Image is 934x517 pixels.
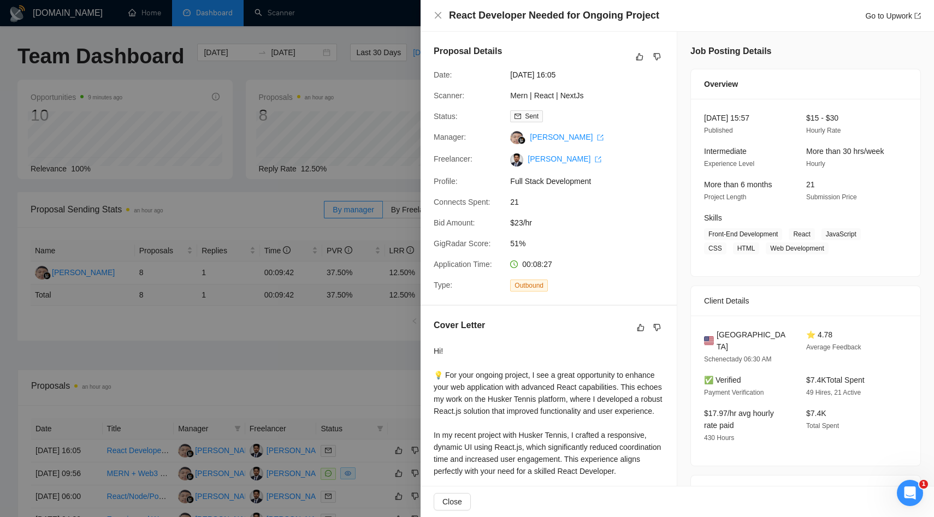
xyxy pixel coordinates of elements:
[434,260,492,269] span: Application Time:
[806,330,832,339] span: ⭐ 4.78
[510,260,518,268] span: clock-circle
[806,376,865,384] span: $7.4K Total Spent
[806,127,841,134] span: Hourly Rate
[806,422,839,430] span: Total Spent
[789,228,814,240] span: React
[704,335,714,347] img: 🇺🇸
[434,154,472,163] span: Freelancer:
[449,9,659,22] h4: React Developer Needed for Ongoing Project
[897,480,923,506] iframe: Intercom live chat
[434,112,458,121] span: Status:
[806,409,826,418] span: $7.4K
[434,198,490,206] span: Connects Spent:
[704,78,738,90] span: Overview
[510,91,583,100] a: Mern | React | NextJs
[518,136,525,144] img: gigradar-bm.png
[704,434,734,442] span: 430 Hours
[651,50,664,63] button: dislike
[434,177,458,186] span: Profile:
[704,180,772,189] span: More than 6 months
[510,153,523,167] img: c1nrCZW-5O1cqDoFHo_Xz-MnZy_1n7AANUNe4nlxuVeg31ZSGucUI1M07LWjpjBHA9
[717,329,789,353] span: [GEOGRAPHIC_DATA]
[704,147,747,156] span: Intermediate
[510,280,548,292] span: Outbound
[637,323,645,332] span: like
[733,242,760,254] span: HTML
[806,160,825,168] span: Hourly
[510,237,674,249] span: 51%
[704,213,722,222] span: Skills
[530,133,604,141] a: [PERSON_NAME] export
[434,493,471,510] button: Close
[653,323,661,332] span: dislike
[434,218,475,227] span: Bid Amount:
[434,281,452,289] span: Type:
[434,133,466,141] span: Manager:
[434,11,442,20] span: close
[442,496,462,508] span: Close
[525,112,539,120] span: Sent
[704,242,726,254] span: CSS
[510,69,674,81] span: [DATE] 16:05
[434,91,464,100] span: Scanner:
[653,52,661,61] span: dislike
[434,11,442,20] button: Close
[690,45,771,58] h5: Job Posting Details
[806,343,861,351] span: Average Feedback
[806,193,857,201] span: Submission Price
[522,260,552,269] span: 00:08:27
[510,217,674,229] span: $23/hr
[704,355,771,363] span: Schenectady 06:30 AM
[704,409,774,430] span: $17.97/hr avg hourly rate paid
[704,389,764,396] span: Payment Verification
[434,239,490,248] span: GigRadar Score:
[434,45,502,58] h5: Proposal Details
[651,321,664,334] button: dislike
[597,134,604,141] span: export
[704,127,733,134] span: Published
[515,113,521,120] span: mail
[704,160,754,168] span: Experience Level
[704,114,749,122] span: [DATE] 15:57
[434,70,452,79] span: Date:
[510,196,674,208] span: 21
[510,175,674,187] span: Full Stack Development
[704,376,741,384] span: ✅ Verified
[919,480,928,489] span: 1
[636,52,643,61] span: like
[806,389,861,396] span: 49 Hires, 21 Active
[865,11,921,20] a: Go to Upworkexport
[634,321,647,334] button: like
[806,180,815,189] span: 21
[704,193,746,201] span: Project Length
[704,286,907,316] div: Client Details
[806,114,838,122] span: $15 - $30
[633,50,646,63] button: like
[806,147,884,156] span: More than 30 hrs/week
[595,156,601,163] span: export
[914,13,921,19] span: export
[528,154,601,163] a: [PERSON_NAME] export
[704,476,907,505] div: Job Description
[821,228,861,240] span: JavaScript
[434,319,485,332] h5: Cover Letter
[704,228,782,240] span: Front-End Development
[766,242,829,254] span: Web Development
